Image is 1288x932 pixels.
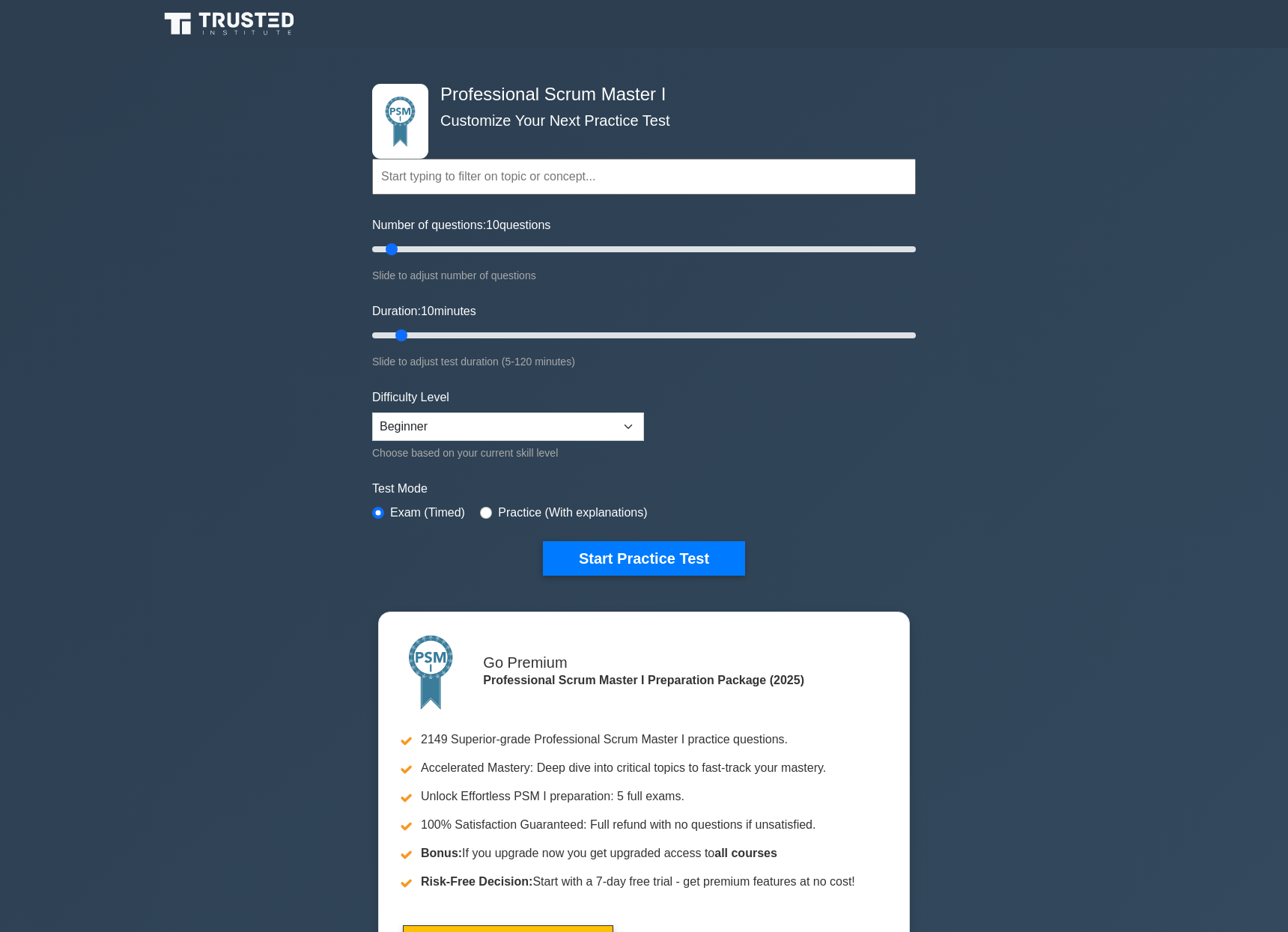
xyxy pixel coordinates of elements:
[421,305,434,317] span: 10
[434,84,842,106] h4: Professional Scrum Master I
[372,480,916,498] label: Test Mode
[372,216,550,234] label: Number of questions: questions
[543,541,745,576] button: Start Practice Test
[372,266,916,284] div: Slide to adjust number of questions
[372,389,449,406] label: Difficulty Level
[498,504,647,522] label: Practice (With explanations)
[372,159,916,195] input: Start typing to filter on topic or concept...
[486,219,499,231] span: 10
[372,302,476,320] label: Duration: minutes
[390,504,465,522] label: Exam (Timed)
[372,444,644,462] div: Choose based on your current skill level
[372,353,916,371] div: Slide to adjust test duration (5-120 minutes)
